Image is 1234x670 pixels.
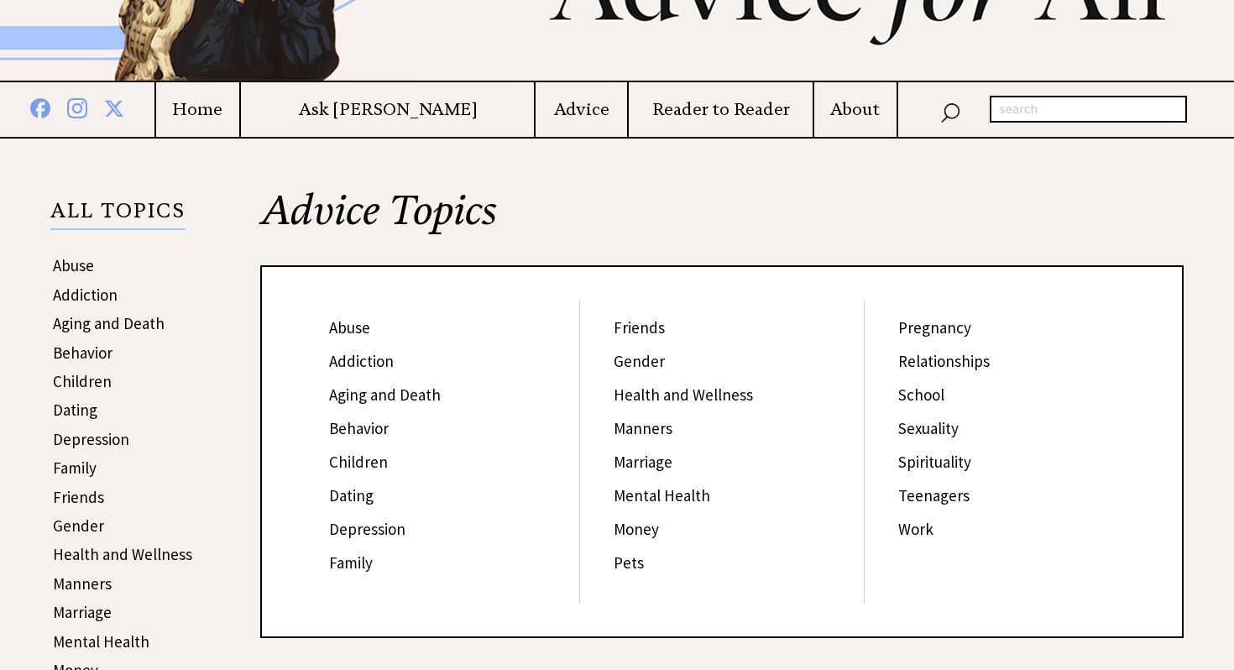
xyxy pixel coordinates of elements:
[614,351,665,371] a: Gender
[329,485,374,505] a: Dating
[898,351,990,371] a: Relationships
[990,96,1187,123] input: search
[940,99,960,123] img: search_nav.png
[50,202,186,230] p: ALL TOPICS
[53,285,118,305] a: Addiction
[329,385,441,405] a: Aging and Death
[67,95,87,118] img: instagram%20blue.png
[53,487,104,507] a: Friends
[329,418,389,438] a: Behavior
[329,519,405,539] a: Depression
[53,429,129,449] a: Depression
[53,371,112,391] a: Children
[329,452,388,472] a: Children
[329,317,370,338] a: Abuse
[614,385,753,405] a: Health and Wellness
[53,602,112,622] a: Marriage
[898,317,971,338] a: Pregnancy
[53,573,112,594] a: Manners
[629,99,813,120] a: Reader to Reader
[53,516,104,536] a: Gender
[53,400,97,420] a: Dating
[614,418,672,438] a: Manners
[898,519,933,539] a: Work
[614,452,672,472] a: Marriage
[329,351,394,371] a: Addiction
[53,255,94,275] a: Abuse
[614,317,665,338] a: Friends
[614,485,710,505] a: Mental Health
[260,190,1184,265] h2: Advice Topics
[53,343,112,363] a: Behavior
[53,313,165,333] a: Aging and Death
[30,95,50,118] img: facebook%20blue.png
[814,99,897,120] a: About
[898,385,944,405] a: School
[898,485,970,505] a: Teenagers
[614,552,644,573] a: Pets
[536,99,627,120] a: Advice
[104,96,124,118] img: x%20blue.png
[53,544,192,564] a: Health and Wellness
[329,552,373,573] a: Family
[898,452,971,472] a: Spirituality
[614,519,659,539] a: Money
[241,99,534,120] a: Ask [PERSON_NAME]
[53,458,97,478] a: Family
[156,99,240,120] a: Home
[898,418,959,438] a: Sexuality
[53,631,149,652] a: Mental Health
